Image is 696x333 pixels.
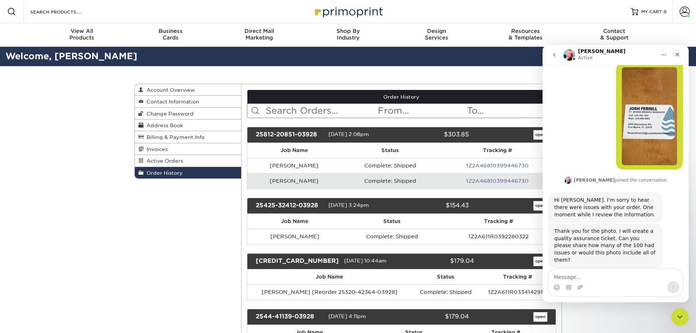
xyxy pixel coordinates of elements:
[466,163,529,169] a: 1Z2A46810399446730
[135,155,241,167] a: Active Orders
[412,284,480,300] td: Complete: Shipped
[144,158,183,164] span: Active Orders
[38,28,126,41] div: Products
[481,23,570,47] a: Resources& Templates
[671,308,689,326] iframe: Intercom live chat
[481,28,570,41] div: & Templates
[2,311,62,330] iframe: Google Customer Reviews
[144,134,205,140] span: Billing & Payment Info
[328,202,369,208] span: [DATE] 3:24pm
[135,108,241,120] a: Change Password
[570,28,659,41] div: & Support
[480,269,556,284] th: Tracking #
[392,28,481,41] div: Services
[344,258,387,264] span: [DATE] 10:44am
[328,313,366,319] span: [DATE] 4:11pm
[396,130,474,140] div: $303.85
[215,28,304,41] div: Marketing
[135,167,241,178] a: Order History
[126,23,215,47] a: BusinessCards
[135,84,241,96] a: Account Overview
[341,143,440,158] th: Status
[135,120,241,131] a: Address Book
[144,170,183,176] span: Order History
[342,214,442,229] th: Status
[144,99,199,105] span: Contact Information
[250,312,328,322] div: 2544-41139-03928
[265,104,377,118] input: Search Orders...
[126,28,215,34] span: Business
[250,257,344,266] div: [CREDIT_CARD_NUMBER]
[442,229,556,244] td: 1Z2A611R0392280322
[442,214,556,229] th: Tracking #
[135,96,241,107] a: Contact Information
[466,104,555,118] input: To...
[341,158,440,173] td: Complete: Shipped
[247,284,412,300] td: [PERSON_NAME] [Reorder 25320-42364-03928]
[466,178,529,184] a: 1Z2A46810399446730
[38,23,126,47] a: View AllProducts
[481,28,570,34] span: Resources
[406,257,479,266] div: $179.04
[144,87,195,93] span: Account Overview
[144,122,183,128] span: Address Book
[396,312,474,322] div: $179.04
[126,28,215,41] div: Cards
[250,130,328,140] div: 25812-20851-03928
[30,7,101,16] input: SEARCH PRODUCTS.....
[247,143,341,158] th: Job Name
[396,201,474,211] div: $154.43
[412,269,480,284] th: Status
[480,284,556,300] td: 1Z2A611R0334142910
[247,158,341,173] td: [PERSON_NAME]
[328,131,369,137] span: [DATE] 2:08pm
[247,214,342,229] th: Job Name
[144,111,194,117] span: Change Password
[250,201,328,211] div: 25425-32412-03928
[440,143,556,158] th: Tracking #
[135,143,241,155] a: Invoices
[533,257,547,266] a: open
[38,28,126,34] span: View All
[304,23,392,47] a: Shop ByIndustry
[144,146,168,152] span: Invoices
[663,9,667,14] span: 0
[570,23,659,47] a: Contact& Support
[543,45,689,302] iframe: Intercom live chat
[247,229,342,244] td: [PERSON_NAME]
[247,173,341,189] td: [PERSON_NAME]
[312,4,385,19] img: Primoprint
[641,9,662,15] span: MY CART
[342,229,442,244] td: Complete: Shipped
[304,28,392,34] span: Shop By
[247,269,412,284] th: Job Name
[341,173,440,189] td: Complete: Shipped
[304,28,392,41] div: Industry
[215,23,304,47] a: Direct MailMarketing
[533,130,547,140] a: open
[533,201,547,211] a: open
[533,312,547,322] a: open
[570,28,659,34] span: Contact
